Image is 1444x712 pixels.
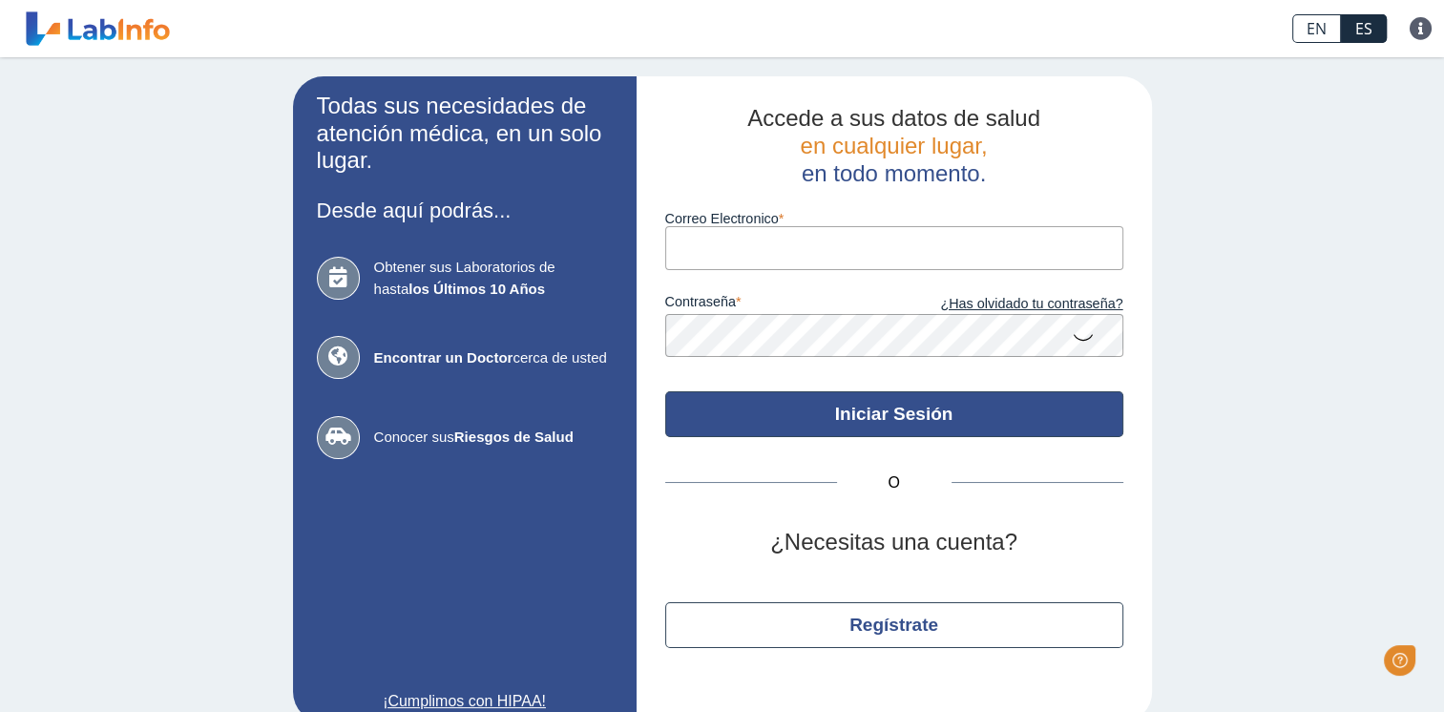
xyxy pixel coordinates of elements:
[374,427,613,449] span: Conocer sus
[802,160,986,186] span: en todo momento.
[1341,14,1387,43] a: ES
[665,211,1123,226] label: Correo Electronico
[665,391,1123,437] button: Iniciar Sesión
[317,199,613,222] h3: Desde aquí podrás...
[1274,638,1423,691] iframe: Help widget launcher
[408,281,545,297] b: los Últimos 10 Años
[747,105,1040,131] span: Accede a sus datos de salud
[454,429,574,445] b: Riesgos de Salud
[374,257,613,300] span: Obtener sus Laboratorios de hasta
[894,294,1123,315] a: ¿Has olvidado tu contraseña?
[665,294,894,315] label: contraseña
[374,347,613,369] span: cerca de usted
[317,93,613,175] h2: Todas sus necesidades de atención médica, en un solo lugar.
[1292,14,1341,43] a: EN
[665,602,1123,648] button: Regístrate
[800,133,987,158] span: en cualquier lugar,
[665,529,1123,556] h2: ¿Necesitas una cuenta?
[837,471,952,494] span: O
[374,349,513,366] b: Encontrar un Doctor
